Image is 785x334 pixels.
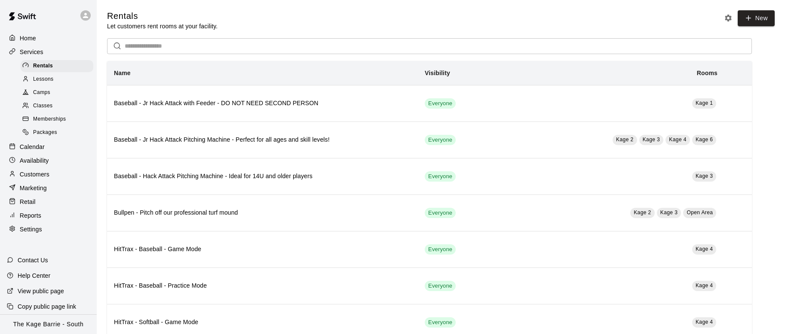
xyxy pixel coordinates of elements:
span: Kage 3 [643,137,660,143]
a: Settings [7,223,90,236]
p: Contact Us [18,256,48,264]
p: Retail [20,197,36,206]
span: Everyone [425,136,456,144]
a: Availability [7,154,90,167]
p: The Kage Barrie - South [13,320,84,329]
a: Packages [21,126,97,140]
a: Classes [21,100,97,113]
div: Classes [21,100,93,112]
p: Let customers rent rooms at your facility. [107,22,218,30]
h6: HitTrax - Baseball - Practice Mode [114,281,411,291]
span: Classes [33,102,52,110]
p: Help Center [18,271,50,280]
div: Camps [21,87,93,99]
div: This service is visible to all of your customers [425,244,456,255]
div: This service is visible to all of your customers [425,317,456,328]
div: Packages [21,127,93,139]
h6: Baseball - Jr Hack Attack with Feeder - DO NOT NEED SECOND PERSON [114,99,411,108]
span: Kage 4 [696,246,713,252]
span: Kage 3 [660,210,678,216]
p: Reports [20,211,41,220]
a: Camps [21,86,97,100]
span: Lessons [33,75,54,84]
span: Everyone [425,100,456,108]
b: Rooms [697,70,718,76]
a: Rentals [21,59,97,73]
p: Services [20,48,43,56]
p: Copy public page link [18,302,76,311]
p: Calendar [20,143,45,151]
h6: Baseball - Jr Hack Attack Pitching Machine - Perfect for all ages and skill levels! [114,135,411,145]
span: Camps [33,88,50,97]
span: Kage 3 [696,173,713,179]
div: Rentals [21,60,93,72]
span: Open Area [687,210,713,216]
a: Calendar [7,140,90,153]
span: Kage 4 [669,137,686,143]
span: Everyone [425,246,456,254]
span: Everyone [425,173,456,181]
h6: HitTrax - Baseball - Game Mode [114,245,411,254]
span: Kage 4 [696,319,713,325]
span: Everyone [425,319,456,327]
a: Reports [7,209,90,222]
span: Everyone [425,209,456,217]
span: Everyone [425,282,456,290]
a: Memberships [21,113,97,126]
div: Memberships [21,113,93,125]
button: Rental settings [722,12,735,24]
b: Visibility [425,70,450,76]
p: Customers [20,170,49,179]
a: Marketing [7,182,90,194]
a: Services [7,46,90,58]
h5: Rentals [107,10,218,22]
h6: Baseball - Hack Attack Pitching Machine - Ideal for 14U and older players [114,172,411,181]
div: This service is visible to all of your customers [425,171,456,182]
span: Memberships [33,115,66,124]
span: Rentals [33,62,53,70]
div: This service is visible to all of your customers [425,135,456,145]
p: Settings [20,225,42,234]
a: Customers [7,168,90,181]
a: Home [7,32,90,45]
span: Kage 4 [696,282,713,288]
span: Kage 1 [696,100,713,106]
span: Kage 6 [696,137,713,143]
div: This service is visible to all of your customers [425,98,456,109]
p: Availability [20,156,49,165]
p: Home [20,34,36,43]
h6: HitTrax - Softball - Game Mode [114,318,411,327]
div: This service is visible to all of your customers [425,208,456,218]
a: Lessons [21,73,97,86]
a: New [738,10,775,26]
a: Retail [7,195,90,208]
p: Marketing [20,184,47,192]
span: Kage 2 [616,137,633,143]
div: Lessons [21,73,93,85]
p: View public page [18,287,64,295]
span: Kage 2 [634,210,651,216]
span: Packages [33,128,57,137]
div: This service is visible to all of your customers [425,281,456,291]
b: Name [114,70,131,76]
h6: Bullpen - Pitch off our professional turf mound [114,208,411,218]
